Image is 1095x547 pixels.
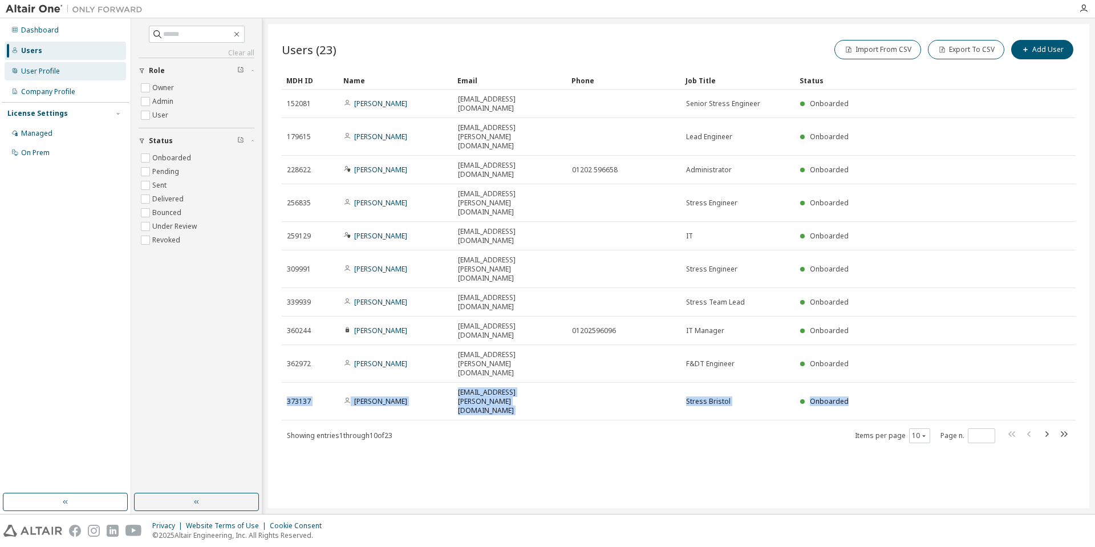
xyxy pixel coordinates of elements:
img: Altair One [6,3,148,15]
span: 228622 [287,165,311,175]
div: Dashboard [21,26,59,35]
label: Bounced [152,206,184,220]
span: IT Manager [686,326,724,335]
label: Onboarded [152,151,193,165]
span: [EMAIL_ADDRESS][DOMAIN_NAME] [458,293,562,311]
span: 373137 [287,397,311,406]
button: 10 [912,431,927,440]
img: facebook.svg [69,525,81,537]
span: Stress Team Lead [686,298,745,307]
span: IT [686,232,693,241]
span: Onboarded [810,359,849,368]
span: Items per page [855,428,930,443]
a: [PERSON_NAME] [354,132,407,141]
a: [PERSON_NAME] [354,359,407,368]
div: Cookie Consent [270,521,328,530]
div: MDH ID [286,71,334,90]
span: F&DT Engineer [686,359,735,368]
div: Managed [21,129,52,138]
div: Email [457,71,562,90]
span: Onboarded [810,264,849,274]
span: 362972 [287,359,311,368]
span: Onboarded [810,165,849,175]
span: 339939 [287,298,311,307]
button: Add User [1011,40,1073,59]
span: Showing entries 1 through 10 of 23 [287,431,392,440]
span: [EMAIL_ADDRESS][PERSON_NAME][DOMAIN_NAME] [458,189,562,217]
span: Senior Stress Engineer [686,99,760,108]
span: Stress Engineer [686,265,737,274]
span: Clear filter [237,136,244,145]
div: User Profile [21,67,60,76]
span: 360244 [287,326,311,335]
button: Status [139,128,254,153]
span: Administrator [686,165,732,175]
span: Lead Engineer [686,132,732,141]
span: 152081 [287,99,311,108]
a: [PERSON_NAME] [354,231,407,241]
span: Page n. [940,428,995,443]
span: Onboarded [810,231,849,241]
span: [EMAIL_ADDRESS][DOMAIN_NAME] [458,161,562,179]
div: Website Terms of Use [186,521,270,530]
label: Delivered [152,192,186,206]
span: 256835 [287,198,311,208]
span: 01202596096 [572,326,616,335]
label: User [152,108,171,122]
span: [EMAIL_ADDRESS][DOMAIN_NAME] [458,227,562,245]
span: Onboarded [810,99,849,108]
a: [PERSON_NAME] [354,264,407,274]
span: Stress Bristol [686,397,731,406]
a: [PERSON_NAME] [354,198,407,208]
label: Owner [152,81,176,95]
button: Role [139,58,254,83]
span: Onboarded [810,198,849,208]
label: Sent [152,179,169,192]
span: 309991 [287,265,311,274]
a: [PERSON_NAME] [354,297,407,307]
img: youtube.svg [125,525,142,537]
span: [EMAIL_ADDRESS][PERSON_NAME][DOMAIN_NAME] [458,350,562,378]
div: Job Title [686,71,790,90]
span: 179615 [287,132,311,141]
span: 259129 [287,232,311,241]
label: Pending [152,165,181,179]
span: Clear filter [237,66,244,75]
div: Name [343,71,448,90]
div: License Settings [7,109,68,118]
span: [EMAIL_ADDRESS][PERSON_NAME][DOMAIN_NAME] [458,256,562,283]
span: [EMAIL_ADDRESS][DOMAIN_NAME] [458,322,562,340]
div: Privacy [152,521,186,530]
img: altair_logo.svg [3,525,62,537]
span: [EMAIL_ADDRESS][PERSON_NAME][DOMAIN_NAME] [458,123,562,151]
label: Admin [152,95,176,108]
span: 01202 596658 [572,165,618,175]
span: Onboarded [810,297,849,307]
button: Export To CSV [928,40,1004,59]
label: Revoked [152,233,182,247]
a: Clear all [139,48,254,58]
div: Status [800,71,1016,90]
span: Onboarded [810,326,849,335]
div: On Prem [21,148,50,157]
p: © 2025 Altair Engineering, Inc. All Rights Reserved. [152,530,328,540]
span: Onboarded [810,396,849,406]
img: instagram.svg [88,525,100,537]
div: Users [21,46,42,55]
span: Users (23) [282,42,336,58]
div: Phone [571,71,676,90]
span: Onboarded [810,132,849,141]
label: Under Review [152,220,199,233]
img: linkedin.svg [107,525,119,537]
div: Company Profile [21,87,75,96]
span: Role [149,66,165,75]
span: Stress Engineer [686,198,737,208]
span: [EMAIL_ADDRESS][DOMAIN_NAME] [458,95,562,113]
a: [PERSON_NAME] [354,396,407,406]
a: [PERSON_NAME] [354,326,407,335]
a: [PERSON_NAME] [354,99,407,108]
button: Import From CSV [834,40,921,59]
span: [EMAIL_ADDRESS][PERSON_NAME][DOMAIN_NAME] [458,388,562,415]
span: Status [149,136,173,145]
a: [PERSON_NAME] [354,165,407,175]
